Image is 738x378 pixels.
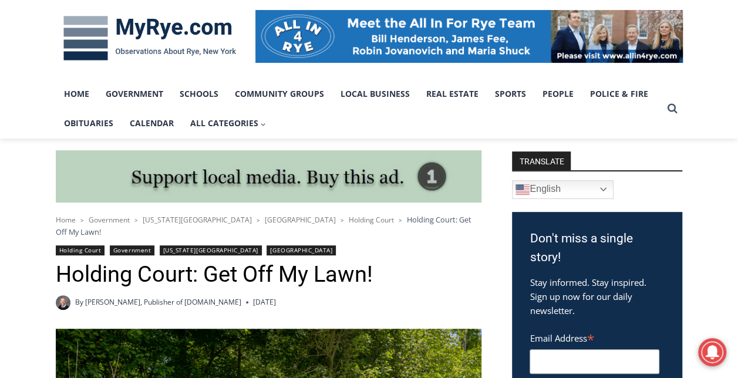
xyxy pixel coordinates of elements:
button: View Search Form [662,98,683,119]
a: Holding Court [349,215,394,225]
a: Real Estate [418,79,487,109]
a: Schools [171,79,227,109]
img: en [515,183,530,197]
a: [US_STATE][GEOGRAPHIC_DATA] [160,245,262,255]
a: [PERSON_NAME], Publisher of [DOMAIN_NAME] [85,297,241,307]
a: Home [56,215,76,225]
span: > [134,216,138,224]
span: Intern @ [DOMAIN_NAME] [307,117,544,143]
span: Holding Court: Get Off My Lawn! [56,214,471,237]
a: [GEOGRAPHIC_DATA] [267,245,336,255]
span: > [341,216,344,224]
time: [DATE] [253,296,276,308]
span: > [399,216,402,224]
a: Obituaries [56,109,122,138]
p: Stay informed. Stay inspired. Sign up now for our daily newsletter. [530,275,665,318]
nav: Primary Navigation [56,79,662,139]
a: Government [97,79,171,109]
div: "The first chef I interviewed talked about coming to [GEOGRAPHIC_DATA] from [GEOGRAPHIC_DATA] in ... [296,1,555,114]
span: > [257,216,260,224]
a: [GEOGRAPHIC_DATA] [265,215,336,225]
a: People [534,79,582,109]
nav: Breadcrumbs [56,214,481,238]
a: Home [56,79,97,109]
a: Police & Fire [582,79,656,109]
span: > [80,216,84,224]
a: Local Business [332,79,418,109]
h3: Don't miss a single story! [530,230,665,266]
a: English [512,180,614,199]
label: Email Address [530,326,659,347]
a: Calendar [122,109,182,138]
a: Holding Court [56,245,105,255]
span: By [75,296,83,308]
a: Author image [56,295,70,310]
a: Intern @ [DOMAIN_NAME] [282,114,569,146]
span: Open Tues. - Sun. [PHONE_NUMBER] [4,121,115,166]
strong: TRANSLATE [512,151,571,170]
div: "[PERSON_NAME]'s draw is the fine variety of pristine raw fish kept on hand" [120,73,167,140]
img: MyRye.com [56,8,244,69]
a: Open Tues. - Sun. [PHONE_NUMBER] [1,118,118,146]
a: Sports [487,79,534,109]
a: Government [110,245,154,255]
a: Government [89,215,130,225]
img: All in for Rye [255,10,683,63]
a: [US_STATE][GEOGRAPHIC_DATA] [143,215,252,225]
a: Community Groups [227,79,332,109]
img: support local media, buy this ad [56,150,481,203]
button: Child menu of All Categories [182,109,275,138]
h1: Holding Court: Get Off My Lawn! [56,261,481,288]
